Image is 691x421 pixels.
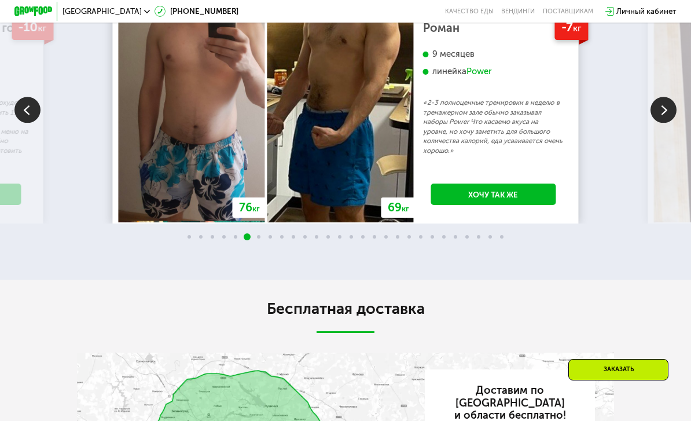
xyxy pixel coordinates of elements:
[252,204,260,213] span: кг
[155,6,238,17] a: [PHONE_NUMBER]
[233,197,266,217] div: 76
[650,97,677,123] img: Slide right
[423,23,564,33] div: Роман
[554,16,588,40] div: -7
[568,359,668,380] div: Заказать
[38,23,47,34] span: кг
[423,66,564,77] div: линейка
[445,8,494,15] a: Качество еды
[431,184,556,205] a: Хочу так же
[402,204,409,213] span: кг
[543,8,593,15] div: поставщикам
[381,197,416,217] div: 69
[423,98,564,156] p: «2-3 полноценные тренировки в неделю в тренажерном зале обычно заказывал наборы Power Что касаемо...
[616,6,677,17] div: Личный кабинет
[573,23,582,34] span: кг
[63,8,142,15] span: [GEOGRAPHIC_DATA]
[12,16,53,40] div: -10
[14,97,41,123] img: Slide left
[466,66,492,77] div: Power
[77,299,615,319] h2: Бесплатная доставка
[501,8,535,15] a: Вендинги
[423,49,564,60] div: 9 месяцев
